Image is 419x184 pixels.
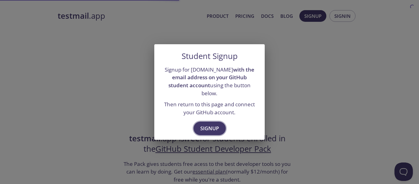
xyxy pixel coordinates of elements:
button: Signup [194,122,226,135]
p: Signup for [DOMAIN_NAME] using the button below. [162,66,257,97]
strong: with the email address on your GitHub student account [168,66,254,89]
span: Signup [200,124,219,133]
h5: Student Signup [182,52,238,61]
p: Then return to this page and connect your GitHub account. [162,100,257,116]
